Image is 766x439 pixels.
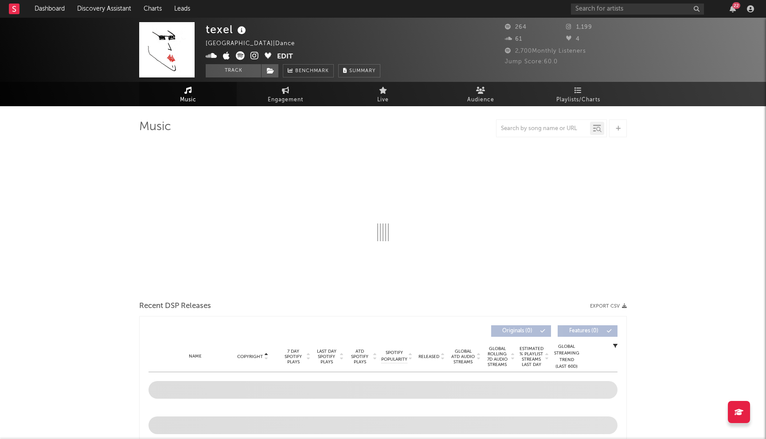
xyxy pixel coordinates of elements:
span: Global Rolling 7D Audio Streams [485,346,509,367]
span: Engagement [268,95,303,105]
button: Features(0) [558,325,617,337]
button: Export CSV [590,304,627,309]
a: Playlists/Charts [529,82,627,106]
span: Audience [467,95,494,105]
button: 22 [730,5,736,12]
button: Summary [338,64,380,77]
span: Copyright [237,354,263,359]
span: Benchmark [295,66,329,77]
span: 4 [566,36,580,42]
span: 2,700 Monthly Listeners [505,48,586,54]
span: Music [180,95,196,105]
span: Summary [349,69,375,73]
span: 1,199 [566,24,592,30]
button: Track [206,64,261,77]
a: Benchmark [283,64,334,77]
span: Playlists/Charts [556,95,600,105]
span: Features ( 0 ) [563,328,604,334]
div: 22 [732,2,740,9]
button: Edit [277,51,293,62]
span: Recent DSP Releases [139,301,211,312]
span: 7 Day Spotify Plays [281,349,305,365]
div: texel [206,22,248,37]
button: Originals(0) [491,325,551,337]
span: Global ATD Audio Streams [451,349,475,365]
span: Estimated % Playlist Streams Last Day [519,346,543,367]
span: Last Day Spotify Plays [315,349,338,365]
span: Released [418,354,439,359]
input: Search by song name or URL [496,125,590,132]
span: Originals ( 0 ) [497,328,538,334]
a: Music [139,82,237,106]
div: Global Streaming Trend (Last 60D) [553,343,580,370]
a: Live [334,82,432,106]
div: Name [166,353,224,360]
span: ATD Spotify Plays [348,349,371,365]
input: Search for artists [571,4,704,15]
span: 61 [505,36,522,42]
span: Spotify Popularity [381,350,407,363]
span: Live [377,95,389,105]
a: Engagement [237,82,334,106]
a: Audience [432,82,529,106]
span: Jump Score: 60.0 [505,59,558,65]
div: [GEOGRAPHIC_DATA] | Dance [206,39,305,49]
span: 264 [505,24,527,30]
